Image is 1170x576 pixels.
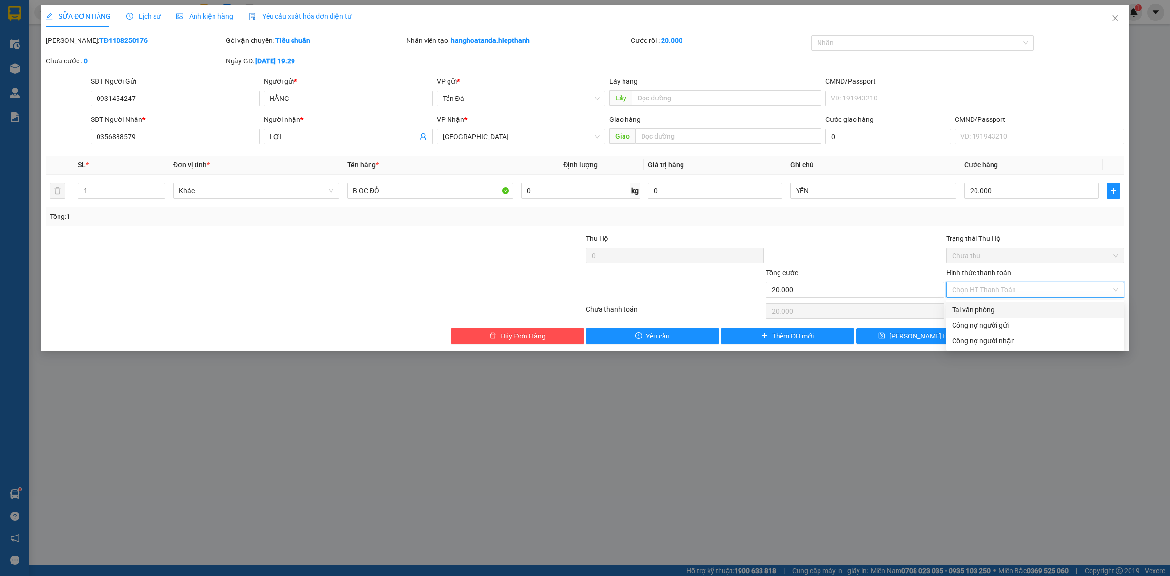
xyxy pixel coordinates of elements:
[635,332,642,340] span: exclamation-circle
[631,35,809,46] div: Cước rồi :
[1107,183,1120,199] button: plus
[347,161,379,169] span: Tên hàng
[46,56,224,66] div: Chưa cước :
[648,161,684,169] span: Giá trị hàng
[586,328,719,344] button: exclamation-circleYêu cầu
[646,331,670,341] span: Yêu cầu
[406,35,629,46] div: Nhân viên tạo:
[825,76,994,87] div: CMND/Passport
[946,333,1124,349] div: Cước gửi hàng sẽ được ghi vào công nợ của người nhận
[91,76,260,87] div: SĐT Người Gửi
[1107,187,1120,195] span: plus
[632,90,821,106] input: Dọc đường
[451,328,584,344] button: deleteHủy Đơn Hàng
[154,183,165,191] span: Increase Value
[772,331,814,341] span: Thêm ĐH mới
[179,183,333,198] span: Khác
[91,114,260,125] div: SĐT Người Nhận
[173,161,210,169] span: Đơn vị tính
[443,91,600,106] span: Tản Đà
[889,331,967,341] span: [PERSON_NAME] thay đổi
[500,331,545,341] span: Hủy Đơn Hàng
[99,37,148,44] b: TĐ1108250176
[952,282,1118,297] span: Chọn HT Thanh Toán
[563,161,598,169] span: Định lượng
[825,129,951,144] input: Cước giao hàng
[946,233,1124,244] div: Trạng thái Thu Hộ
[586,235,608,242] span: Thu Hộ
[952,304,1118,315] div: Tại văn phòng
[661,37,682,44] b: 20.000
[878,332,885,340] span: save
[84,57,88,65] b: 0
[157,185,163,191] span: up
[419,133,427,140] span: user-add
[1111,14,1119,22] span: close
[255,57,295,65] b: [DATE] 19:29
[630,183,640,199] span: kg
[766,269,798,277] span: Tổng cước
[1102,5,1129,32] button: Close
[176,13,183,20] span: picture
[46,35,224,46] div: [PERSON_NAME]:
[50,183,65,199] button: delete
[609,116,641,123] span: Giao hàng
[635,128,821,144] input: Dọc đường
[249,12,351,20] span: Yêu cầu xuất hóa đơn điện tử
[347,183,513,199] input: VD: Bàn, Ghế
[721,328,854,344] button: plusThêm ĐH mới
[443,129,600,144] span: Tân Châu
[609,78,638,85] span: Lấy hàng
[451,37,530,44] b: hanghoatanda.hiepthanh
[264,114,433,125] div: Người nhận
[176,12,233,20] span: Ảnh kiện hàng
[609,90,632,106] span: Lấy
[952,320,1118,331] div: Công nợ người gửi
[946,269,1011,277] label: Hình thức thanh toán
[226,35,404,46] div: Gói vận chuyển:
[437,116,464,123] span: VP Nhận
[126,12,161,20] span: Lịch sử
[46,12,111,20] span: SỬA ĐƠN HÀNG
[955,114,1124,125] div: CMND/Passport
[249,13,256,20] img: icon
[78,161,86,169] span: SL
[790,183,956,199] input: Ghi Chú
[952,248,1118,263] span: Chưa thu
[50,211,451,222] div: Tổng: 1
[761,332,768,340] span: plus
[157,192,163,198] span: down
[952,336,1118,346] div: Công nợ người nhận
[609,128,635,144] span: Giao
[786,156,960,175] th: Ghi chú
[226,56,404,66] div: Ngày GD:
[825,116,874,123] label: Cước giao hàng
[437,76,606,87] div: VP gửi
[856,328,989,344] button: save[PERSON_NAME] thay đổi
[126,13,133,20] span: clock-circle
[946,318,1124,333] div: Cước gửi hàng sẽ được ghi vào công nợ của người gửi
[964,161,998,169] span: Cước hàng
[275,37,310,44] b: Tiêu chuẩn
[264,76,433,87] div: Người gửi
[585,304,765,321] div: Chưa thanh toán
[154,191,165,198] span: Decrease Value
[46,13,53,20] span: edit
[489,332,496,340] span: delete
[1113,287,1119,293] span: close-circle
